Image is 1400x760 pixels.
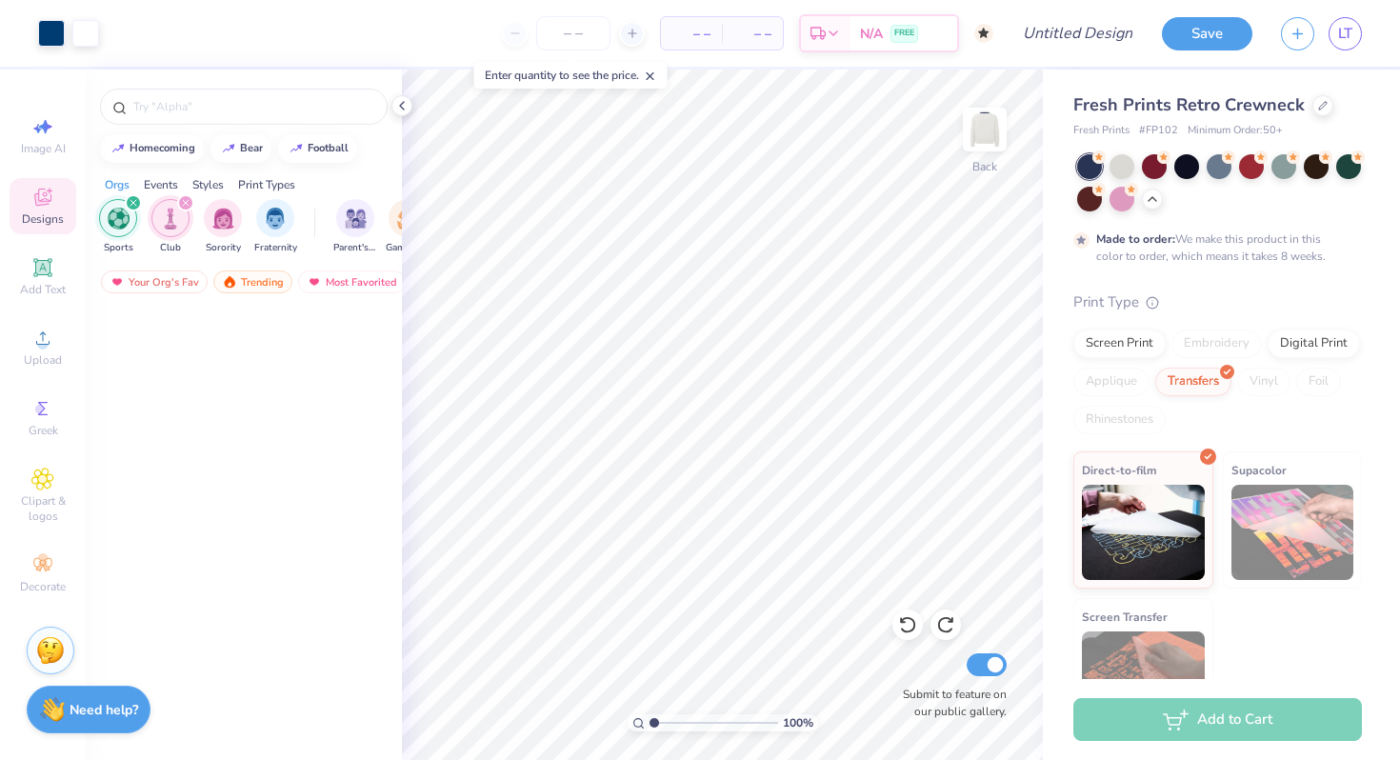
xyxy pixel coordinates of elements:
[307,275,322,289] img: most_fav.gif
[386,199,430,255] div: filter for Game Day
[783,714,813,731] span: 100 %
[238,176,295,193] div: Print Types
[1073,93,1305,116] span: Fresh Prints Retro Crewneck
[1082,607,1168,627] span: Screen Transfer
[333,241,377,255] span: Parent's Weekend
[206,241,241,255] span: Sorority
[101,270,208,293] div: Your Org's Fav
[1155,368,1231,396] div: Transfers
[240,143,263,153] div: bear
[204,199,242,255] button: filter button
[1082,631,1205,727] img: Screen Transfer
[213,270,292,293] div: Trending
[1096,231,1175,247] strong: Made to order:
[212,208,234,230] img: Sorority Image
[108,208,130,230] img: Sports Image
[1231,460,1287,480] span: Supacolor
[160,208,181,230] img: Club Image
[1329,17,1362,50] a: LT
[966,110,1004,149] img: Back
[1139,123,1178,139] span: # FP102
[289,143,304,154] img: trend_line.gif
[397,208,419,230] img: Game Day Image
[130,143,195,153] div: homecoming
[110,275,125,289] img: most_fav.gif
[386,241,430,255] span: Game Day
[1231,485,1354,580] img: Supacolor
[254,199,297,255] div: filter for Fraternity
[99,199,137,255] button: filter button
[278,134,357,163] button: football
[254,199,297,255] button: filter button
[222,275,237,289] img: trending.gif
[1162,17,1252,50] button: Save
[100,134,204,163] button: homecoming
[298,270,406,293] div: Most Favorited
[22,211,64,227] span: Designs
[21,141,66,156] span: Image AI
[20,282,66,297] span: Add Text
[1296,368,1341,396] div: Foil
[104,241,133,255] span: Sports
[672,24,710,44] span: – –
[131,97,375,116] input: Try "Alpha"
[1188,123,1283,139] span: Minimum Order: 50 +
[254,241,297,255] span: Fraternity
[1073,406,1166,434] div: Rhinestones
[160,241,181,255] span: Club
[265,208,286,230] img: Fraternity Image
[1073,330,1166,358] div: Screen Print
[892,686,1007,720] label: Submit to feature on our public gallery.
[536,16,610,50] input: – –
[972,158,997,175] div: Back
[333,199,377,255] div: filter for Parent's Weekend
[204,199,242,255] div: filter for Sorority
[29,423,58,438] span: Greek
[386,199,430,255] button: filter button
[860,24,883,44] span: N/A
[1073,291,1362,313] div: Print Type
[894,27,914,40] span: FREE
[1096,230,1330,265] div: We make this product in this color to order, which means it takes 8 weeks.
[1082,485,1205,580] img: Direct-to-film
[24,352,62,368] span: Upload
[151,199,190,255] button: filter button
[192,176,224,193] div: Styles
[1082,460,1157,480] span: Direct-to-film
[70,701,138,719] strong: Need help?
[1338,23,1352,45] span: LT
[1237,368,1290,396] div: Vinyl
[10,493,76,524] span: Clipart & logos
[105,176,130,193] div: Orgs
[474,62,668,89] div: Enter quantity to see the price.
[1008,14,1148,52] input: Untitled Design
[20,579,66,594] span: Decorate
[151,199,190,255] div: filter for Club
[210,134,271,163] button: bear
[110,143,126,154] img: trend_line.gif
[99,199,137,255] div: filter for Sports
[733,24,771,44] span: – –
[1171,330,1262,358] div: Embroidery
[1073,368,1150,396] div: Applique
[1268,330,1360,358] div: Digital Print
[345,208,367,230] img: Parent's Weekend Image
[221,143,236,154] img: trend_line.gif
[308,143,349,153] div: football
[333,199,377,255] button: filter button
[144,176,178,193] div: Events
[1073,123,1130,139] span: Fresh Prints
